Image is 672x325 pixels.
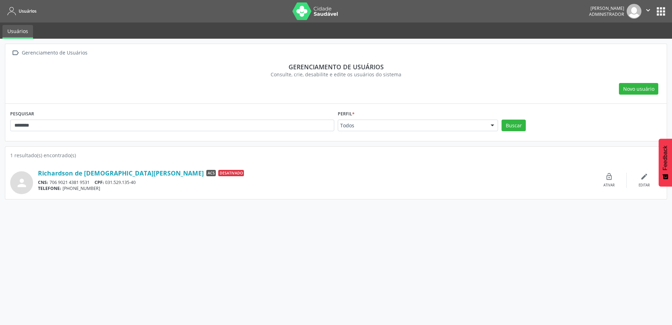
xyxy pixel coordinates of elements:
[641,4,655,19] button: 
[640,173,648,180] i: edit
[206,170,216,176] span: ACS
[15,177,28,189] i: person
[10,152,662,159] div: 1 resultado(s) encontrado(s)
[38,179,592,185] div: 706 9021 4381 9531 031.529.135-40
[2,25,33,39] a: Usuários
[639,183,650,188] div: Editar
[589,11,624,17] span: Administrador
[338,109,355,120] label: Perfil
[15,71,657,78] div: Consulte, crie, desabilite e edite os usuários do sistema
[655,5,667,18] button: apps
[605,173,613,180] i: lock_open
[15,63,657,71] div: Gerenciamento de usuários
[662,146,668,170] span: Feedback
[10,48,20,58] i: 
[502,120,526,132] button: Buscar
[19,8,37,14] span: Usuários
[644,6,652,14] i: 
[38,185,592,191] div: [PHONE_NUMBER]
[619,83,658,95] button: Novo usuário
[10,109,34,120] label: PESQUISAR
[623,85,654,93] span: Novo usuário
[10,48,89,58] a:  Gerenciamento de Usuários
[340,122,484,129] span: Todos
[5,5,37,17] a: Usuários
[38,179,48,185] span: CNS:
[20,48,89,58] div: Gerenciamento de Usuários
[627,4,641,19] img: img
[603,183,615,188] div: Ativar
[38,185,61,191] span: TELEFONE:
[589,5,624,11] div: [PERSON_NAME]
[38,169,204,177] a: Richardson de [DEMOGRAPHIC_DATA][PERSON_NAME]
[95,179,104,185] span: CPF:
[218,170,244,176] span: Desativado
[659,139,672,186] button: Feedback - Mostrar pesquisa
